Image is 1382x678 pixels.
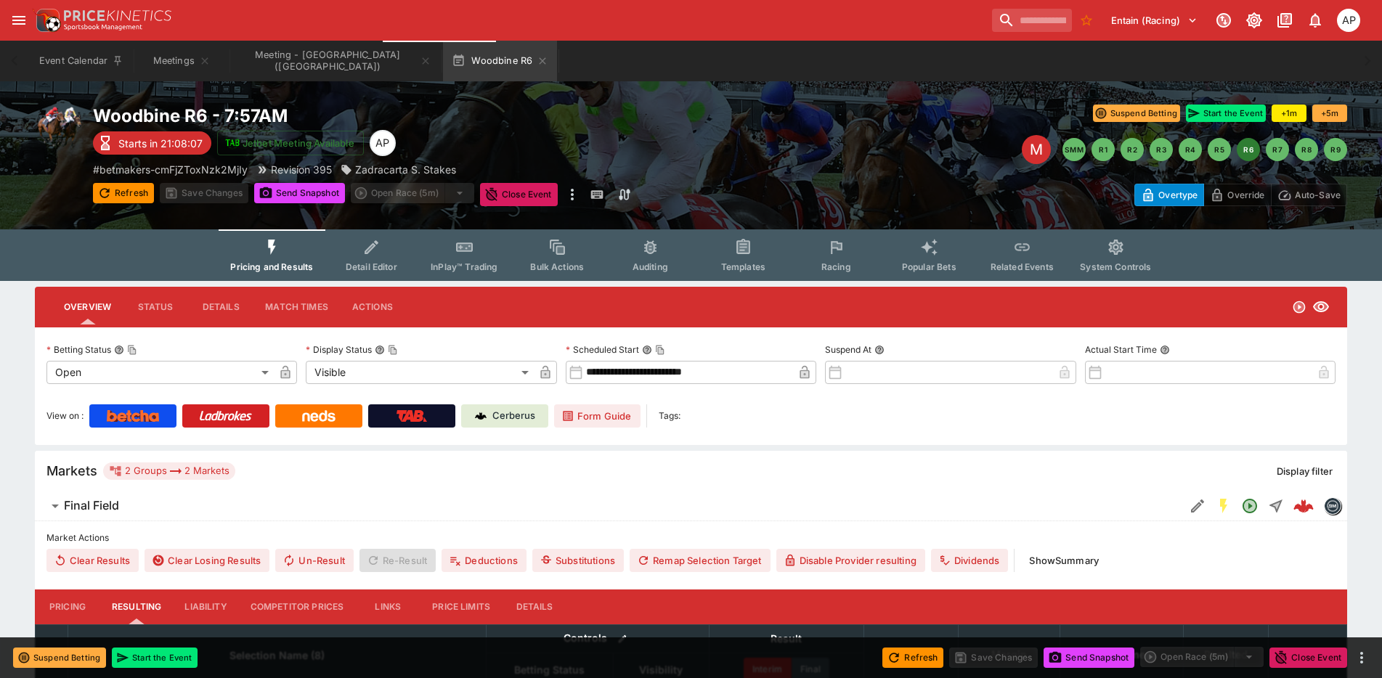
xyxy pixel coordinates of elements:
button: Substitutions [532,549,624,572]
div: Allan Pollitt [370,130,396,156]
input: search [992,9,1072,32]
button: Details [502,589,567,624]
button: Edit Detail [1184,493,1211,519]
button: more [564,183,581,206]
button: Liability [173,589,238,624]
button: Clear Losing Results [145,549,269,572]
span: Racing [821,261,851,272]
span: System Controls [1080,261,1151,272]
nav: pagination navigation [1062,138,1347,161]
button: Clear Results [46,549,139,572]
p: Starts in 21:08:07 [118,136,203,151]
span: Un-Result [275,549,353,572]
span: Popular Bets [902,261,956,272]
button: +1m [1272,105,1306,122]
div: Allan Pollitt [1337,9,1360,32]
div: split button [1140,647,1264,667]
button: SMM [1062,138,1086,161]
button: Notifications [1302,7,1328,33]
button: Display StatusCopy To Clipboard [375,345,385,355]
button: Woodbine R6 [443,41,557,81]
img: Ladbrokes [199,410,252,422]
div: Zadracarta S. Stakes [341,162,456,177]
p: Copy To Clipboard [93,162,248,177]
button: R7 [1266,138,1289,161]
span: Related Events [991,261,1054,272]
button: Close Event [480,183,558,206]
button: Start the Event [1186,105,1266,122]
th: Controls [486,624,709,653]
button: Remap Selection Target [630,549,771,572]
div: Open [46,361,274,384]
button: Match Times [253,290,340,324]
button: R4 [1179,138,1202,161]
img: Sportsbook Management [64,24,142,30]
button: Disable Provider resulting [776,549,925,572]
button: +5m [1312,105,1347,122]
button: R1 [1092,138,1115,161]
div: split button [351,183,474,203]
button: R3 [1150,138,1173,161]
button: Meetings [135,41,228,81]
img: PriceKinetics [64,10,171,21]
button: Copy To Clipboard [127,345,137,355]
button: R9 [1324,138,1347,161]
label: Tags: [659,404,680,428]
p: Suspend At [825,343,871,356]
button: No Bookmarks [1075,9,1098,32]
button: Resulting [100,589,173,624]
span: Detail Editor [346,261,397,272]
p: Override [1227,187,1264,203]
button: Send Snapshot [254,183,345,203]
button: Deductions [442,549,527,572]
button: Toggle light/dark mode [1241,7,1267,33]
span: Templates [721,261,765,272]
button: R6 [1237,138,1260,161]
img: TabNZ [397,410,427,422]
button: Pricing [35,589,100,624]
button: Documentation [1272,7,1298,33]
button: Overview [52,290,123,324]
img: jetbet-logo.svg [225,136,240,150]
div: betmakers [1324,497,1341,515]
button: Select Tenant [1102,9,1206,32]
button: Competitor Prices [239,589,356,624]
button: Close Event [1269,648,1347,668]
button: Copy To Clipboard [388,345,398,355]
img: Cerberus [475,410,487,422]
div: Visible [306,361,533,384]
button: Meeting - Woodbine (CA) [231,41,440,81]
svg: Open [1292,300,1306,314]
button: Details [188,290,253,324]
button: Links [355,589,420,624]
a: Form Guide [554,404,641,428]
p: Zadracarta S. Stakes [355,162,456,177]
label: View on : [46,404,84,428]
button: Allan Pollitt [1333,4,1365,36]
button: Actual Start Time [1160,345,1170,355]
button: Straight [1263,493,1289,519]
span: InPlay™ Trading [431,261,497,272]
th: Result [709,624,863,653]
button: Scheduled StartCopy To Clipboard [642,345,652,355]
svg: Visible [1312,298,1330,316]
button: R2 [1121,138,1144,161]
button: R5 [1208,138,1231,161]
button: Refresh [882,648,943,668]
button: Open [1237,493,1263,519]
svg: Open [1241,497,1259,515]
a: 6bfe9f30-e666-4817-9093-0987fd09cabe [1289,491,1318,520]
h2: Copy To Clipboard [93,105,720,127]
button: Suspend Betting [13,648,106,668]
div: Event type filters [219,229,1163,281]
p: Cerberus [492,409,535,423]
p: Scheduled Start [566,343,639,356]
button: ShowSummary [1020,549,1107,572]
button: Start the Event [112,648,198,668]
span: Pricing and Results [230,261,313,272]
div: Edit Meeting [1022,135,1051,164]
img: betmakers [1325,498,1341,514]
button: Refresh [93,183,154,203]
img: horse_racing.png [35,105,81,151]
button: Actions [340,290,405,324]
